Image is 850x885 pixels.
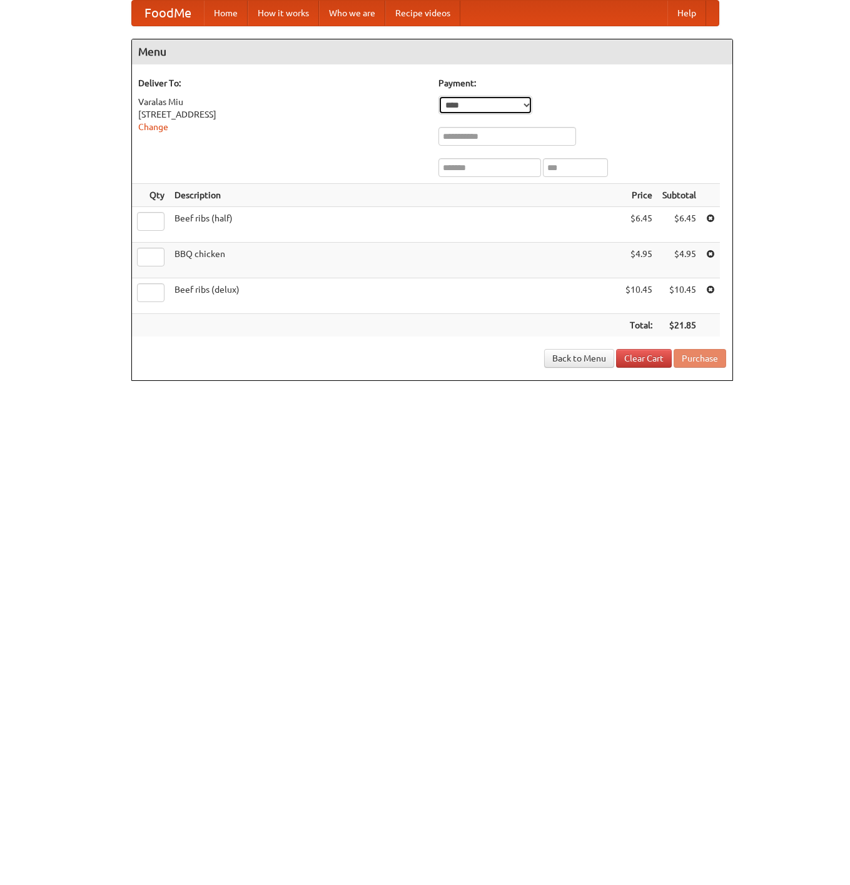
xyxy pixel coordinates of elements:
th: Total: [620,314,657,337]
th: Qty [132,184,169,207]
button: Purchase [674,349,726,368]
a: Help [667,1,706,26]
td: $10.45 [620,278,657,314]
th: Price [620,184,657,207]
a: Home [204,1,248,26]
h4: Menu [132,39,732,64]
h5: Deliver To: [138,77,426,89]
a: Recipe videos [385,1,460,26]
a: Who we are [319,1,385,26]
div: Varalas Miu [138,96,426,108]
a: Back to Menu [544,349,614,368]
td: $4.95 [657,243,701,278]
a: Change [138,122,168,132]
td: $10.45 [657,278,701,314]
td: $4.95 [620,243,657,278]
a: Clear Cart [616,349,672,368]
a: How it works [248,1,319,26]
td: Beef ribs (half) [169,207,620,243]
div: [STREET_ADDRESS] [138,108,426,121]
th: Description [169,184,620,207]
td: $6.45 [620,207,657,243]
td: BBQ chicken [169,243,620,278]
th: Subtotal [657,184,701,207]
h5: Payment: [438,77,726,89]
th: $21.85 [657,314,701,337]
a: FoodMe [132,1,204,26]
td: $6.45 [657,207,701,243]
td: Beef ribs (delux) [169,278,620,314]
